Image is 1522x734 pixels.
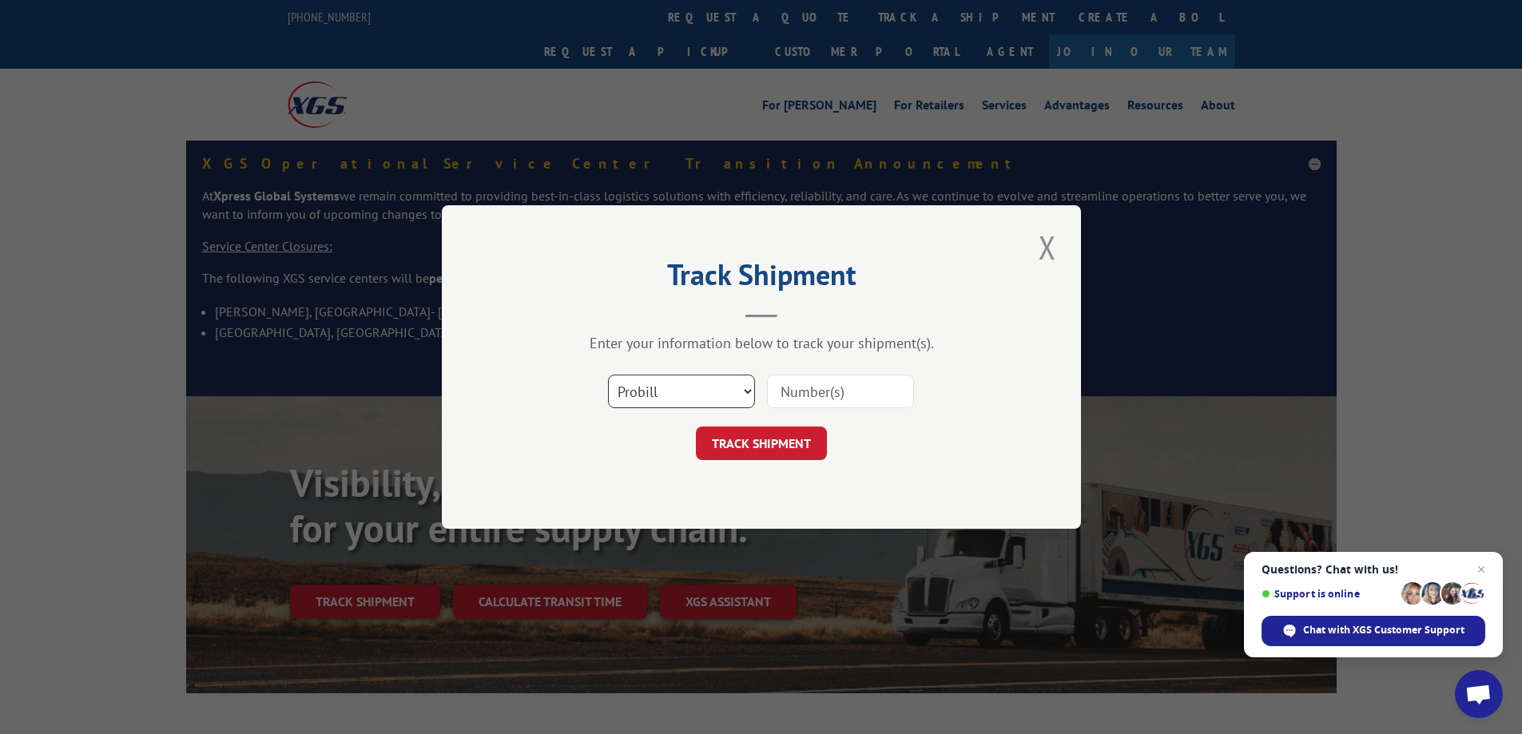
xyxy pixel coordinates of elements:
[1303,623,1464,637] span: Chat with XGS Customer Support
[767,375,914,408] input: Number(s)
[1262,616,1485,646] span: Chat with XGS Customer Support
[1262,588,1396,600] span: Support is online
[522,334,1001,352] div: Enter your information below to track your shipment(s).
[1455,670,1503,718] a: Open chat
[1034,225,1061,269] button: Close modal
[522,264,1001,294] h2: Track Shipment
[696,427,827,460] button: TRACK SHIPMENT
[1262,563,1485,576] span: Questions? Chat with us!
